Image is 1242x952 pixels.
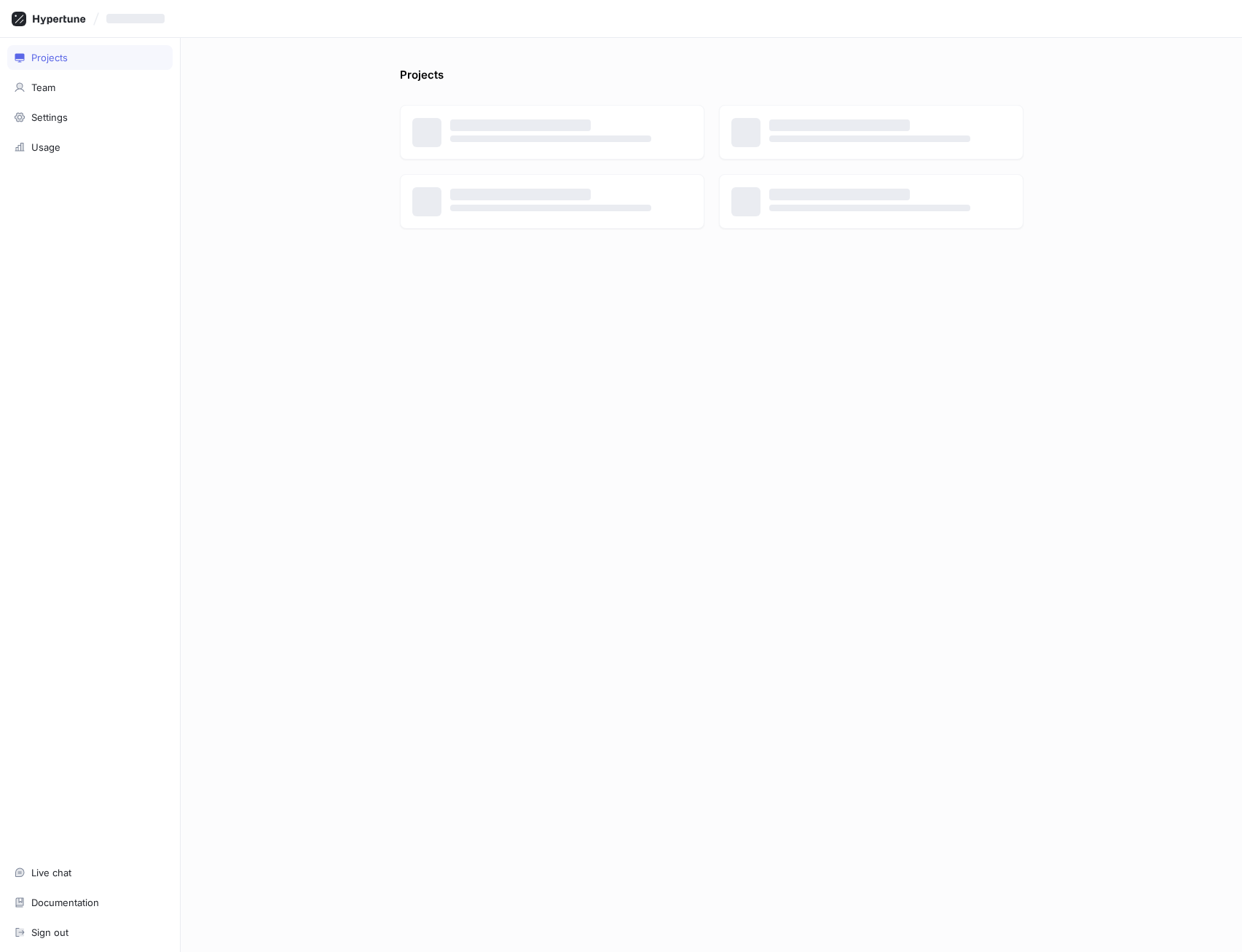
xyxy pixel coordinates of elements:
[7,75,173,100] a: Team
[450,119,591,131] span: ‌
[31,897,99,908] div: Documentation
[31,111,68,123] div: Settings
[31,52,68,63] div: Projects
[31,82,55,93] div: Team
[400,67,444,90] p: Projects
[7,135,173,160] a: Usage
[101,7,176,31] button: ‌
[7,45,173,70] a: Projects
[7,890,173,915] a: Documentation
[31,141,60,153] div: Usage
[31,867,71,878] div: Live chat
[769,135,971,142] span: ‌
[769,205,971,211] span: ‌
[106,14,165,23] span: ‌
[450,205,652,211] span: ‌
[31,927,68,938] div: Sign out
[7,105,173,130] a: Settings
[450,189,591,200] span: ‌
[769,119,911,131] span: ‌
[769,189,911,200] span: ‌
[450,135,652,142] span: ‌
